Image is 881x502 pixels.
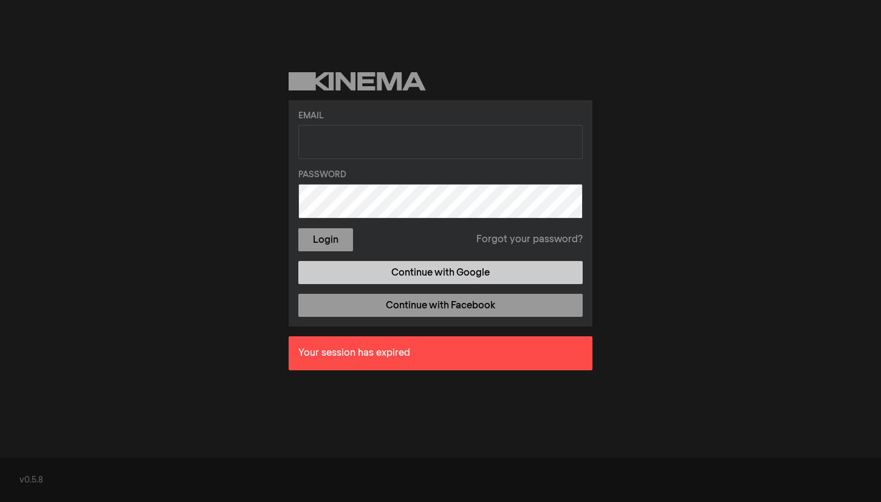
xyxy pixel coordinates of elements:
[298,110,583,123] label: Email
[298,294,583,317] a: Continue with Facebook
[298,228,353,251] button: Login
[476,232,583,247] a: Forgot your password?
[298,261,583,284] a: Continue with Google
[289,336,592,370] div: Your session has expired
[19,474,862,487] div: v0.5.8
[298,169,583,181] label: Password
